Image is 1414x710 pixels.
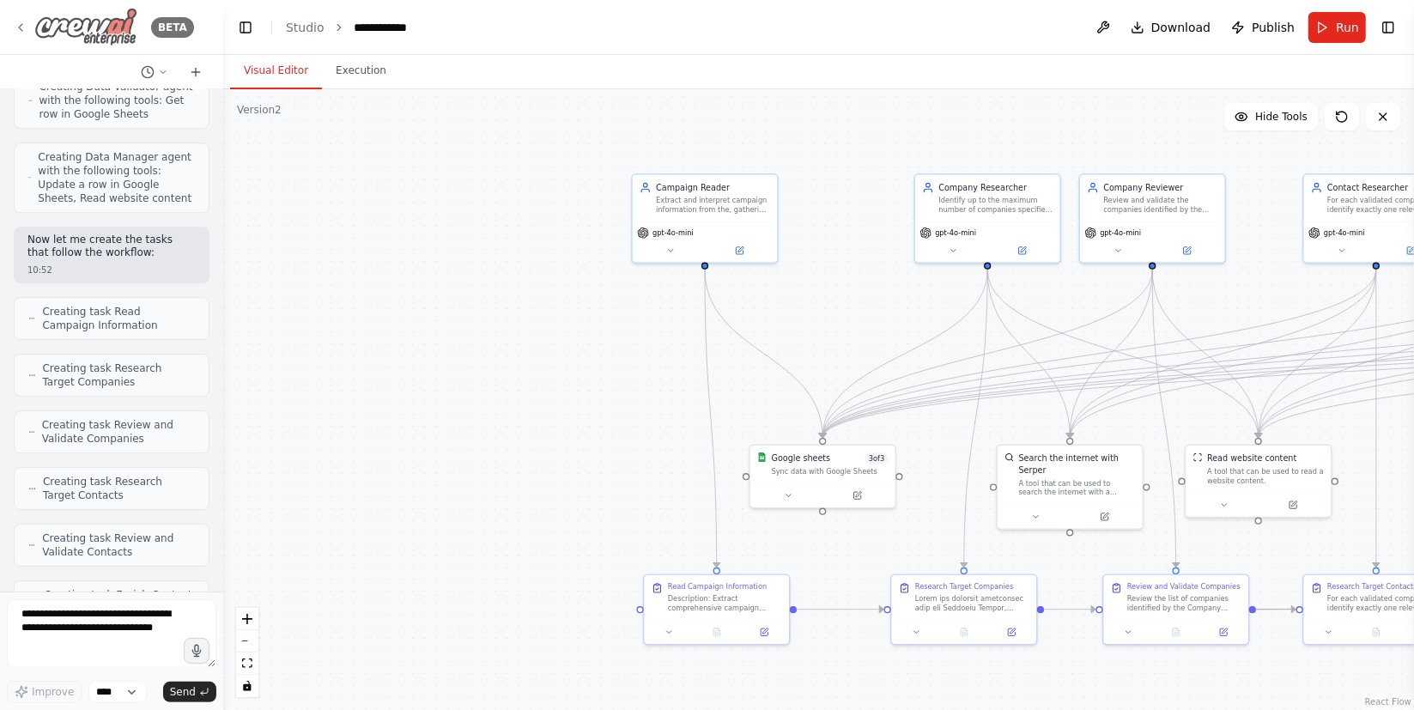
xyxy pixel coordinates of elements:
[1308,12,1366,43] button: Run
[42,418,195,446] span: Creating task Review and Validate Companies
[692,625,742,639] button: No output available
[38,150,195,205] span: Creating Data Manager agent with the following tools: Update a row in Google Sheets, Read website...
[757,452,767,462] img: Google Sheets
[27,264,196,276] div: 10:52
[699,270,828,438] g: Edge from 5e3eb687-be81-41e2-9fad-73ff89942ee3 to 0d6a2ed2-fbde-47bc-8c01-a06cf7c53e5c
[935,228,976,238] span: gpt-4o-mini
[32,685,74,699] span: Improve
[914,173,1061,264] div: Company ResearcherIdentify up to the maximum number of companies specified in the campaign parame...
[1102,573,1249,645] div: Review and Validate CompaniesReview the list of companies identified by the Company Researcher. E...
[1204,625,1244,639] button: Open in side panel
[989,244,1056,258] button: Open in side panel
[699,270,722,567] g: Edge from 5e3eb687-be81-41e2-9fad-73ff89942ee3 to c7f49fc0-f16f-4fa7-beb7-535a6d21beb9
[865,452,889,464] span: Number of enabled actions
[234,15,258,39] button: Hide left sidebar
[44,588,195,616] span: Creating task Enrich Contact Data
[1124,12,1218,43] button: Download
[1370,270,1382,567] g: Edge from 0ba15e9e-5ed0-4362-b9d6-e68677a2eee4 to 508b4332-0f24-4b85-95f1-7ec4a5f1147b
[151,17,194,38] div: BETA
[706,244,773,258] button: Open in side panel
[236,675,258,697] button: toggle interactivity
[816,270,993,438] g: Edge from fbcfa1eb-5567-4193-b54a-f77ffbe3d730 to 0d6a2ed2-fbde-47bc-8c01-a06cf7c53e5c
[643,573,790,645] div: Read Campaign InformationDescription: Extract comprehensive campaign information directly from th...
[43,475,195,502] span: Creating task Research Target Contacts
[286,21,325,34] a: Studio
[1259,498,1326,512] button: Open in side panel
[39,80,195,121] span: Creating Data Validator agent with the following tools: Get row in Google Sheets
[236,608,258,697] div: React Flow controls
[1324,228,1365,238] span: gpt-4o-mini
[1336,19,1359,36] span: Run
[1224,103,1318,130] button: Hide Tools
[184,638,209,664] button: Click to speak your automation idea
[772,467,889,476] div: Sync data with Google Sheets
[772,452,831,464] div: Google sheets
[1079,173,1226,264] div: Company ReviewerReview and validate the companies identified by the Company Researcher. Filter ou...
[656,182,770,194] div: Campaign Reader
[1224,12,1302,43] button: Publish
[1071,510,1138,524] button: Open in side panel
[915,594,1029,613] div: Lorem ips dolorsit ametconsec adip eli Seddoeiu Tempor, incididu utla etdolorem al Enimadminim ve...
[958,270,993,567] g: Edge from fbcfa1eb-5567-4193-b54a-f77ffbe3d730 to 64e8e3ab-dd54-4e64-9176-6d5114e2fc92
[1151,19,1211,36] span: Download
[631,173,778,264] div: Campaign ReaderExtract and interpret campaign information from the, gathering essential details i...
[744,625,785,639] button: Open in side panel
[134,62,175,82] button: Switch to previous chat
[27,234,196,260] p: Now let me create the tasks that follow the workflow:
[1185,445,1332,519] div: ScrapeWebsiteToolRead website contentA tool that can be used to read a website content.
[915,582,1013,592] div: Research Target Companies
[1147,270,1265,438] g: Edge from d4b5fb04-570a-4d81-a412-9b838bb29dd1 to 72062798-2d16-408c-82c5-fe6314a5370f
[43,361,196,389] span: Creating task Research Target Companies
[749,445,896,509] div: Google SheetsGoogle sheets3of3Sync data with Google Sheets
[236,608,258,630] button: zoom in
[42,305,195,332] span: Creating task Read Campaign Information
[1154,244,1221,258] button: Open in side panel
[7,681,82,703] button: Improve
[890,573,1037,645] div: Research Target CompaniesLorem ips dolorsit ametconsec adip eli Seddoeiu Tempor, incididu utla et...
[1351,625,1401,639] button: No output available
[1252,19,1295,36] span: Publish
[938,196,1053,215] div: Identify up to the maximum number of companies specified in the campaign parameters provided by t...
[1065,270,1382,438] g: Edge from 0ba15e9e-5ed0-4362-b9d6-e68677a2eee4 to abdfc6f5-05bf-403b-ad6e-56c1955fd408
[1019,478,1136,497] div: A tool that can be used to search the internet with a search_query. Supports different search typ...
[1019,452,1136,476] div: Search the internet with Serper
[182,62,209,82] button: Start a new chat
[1127,594,1241,613] div: Review the list of companies identified by the Company Researcher. Eliminate duplicates, irreleva...
[1365,697,1411,707] a: React Flow attribution
[797,604,883,616] g: Edge from c7f49fc0-f16f-4fa7-beb7-535a6d21beb9 to 64e8e3ab-dd54-4e64-9176-6d5114e2fc92
[997,445,1144,530] div: SerperDevToolSearch the internet with SerperA tool that can be used to search the internet with a...
[236,630,258,652] button: zoom out
[322,53,400,89] button: Execution
[668,582,767,592] div: Read Campaign Information
[1207,452,1296,464] div: Read website content
[1103,182,1217,194] div: Company Reviewer
[1103,196,1217,215] div: Review and validate the companies identified by the Company Researcher. Filter out irrelevant com...
[236,652,258,675] button: fit view
[1147,270,1182,567] g: Edge from d4b5fb04-570a-4d81-a412-9b838bb29dd1 to 8b7315d5-ad6e-434f-88c0-a783ef97882c
[1207,467,1324,486] div: A tool that can be used to read a website content.
[1151,625,1201,639] button: No output available
[286,19,432,36] nav: breadcrumb
[1376,15,1400,39] button: Show right sidebar
[170,685,196,699] span: Send
[1255,110,1308,124] span: Hide Tools
[668,594,782,613] div: Description: Extract comprehensive campaign information directly from the Google Sheet (BasisInfo...
[992,625,1032,639] button: Open in side panel
[230,53,322,89] button: Visual Editor
[237,103,282,117] div: Version 2
[42,531,195,559] span: Creating task Review and Validate Contacts
[1100,228,1141,238] span: gpt-4o-mini
[1127,582,1241,592] div: Review and Validate Companies
[824,489,891,502] button: Open in side panel
[816,270,1381,438] g: Edge from 0ba15e9e-5ed0-4362-b9d6-e68677a2eee4 to 0d6a2ed2-fbde-47bc-8c01-a06cf7c53e5c
[1004,452,1014,462] img: SerperDevTool
[163,682,216,702] button: Send
[34,8,137,46] img: Logo
[652,228,694,238] span: gpt-4o-mini
[981,270,1264,438] g: Edge from fbcfa1eb-5567-4193-b54a-f77ffbe3d730 to 72062798-2d16-408c-82c5-fe6314a5370f
[656,196,770,215] div: Extract and interpret campaign information from the, gathering essential details including campai...
[938,182,1053,194] div: Company Researcher
[816,270,1158,438] g: Edge from d4b5fb04-570a-4d81-a412-9b838bb29dd1 to 0d6a2ed2-fbde-47bc-8c01-a06cf7c53e5c
[981,270,1076,438] g: Edge from fbcfa1eb-5567-4193-b54a-f77ffbe3d730 to abdfc6f5-05bf-403b-ad6e-56c1955fd408
[1044,604,1095,616] g: Edge from 64e8e3ab-dd54-4e64-9176-6d5114e2fc92 to 8b7315d5-ad6e-434f-88c0-a783ef97882c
